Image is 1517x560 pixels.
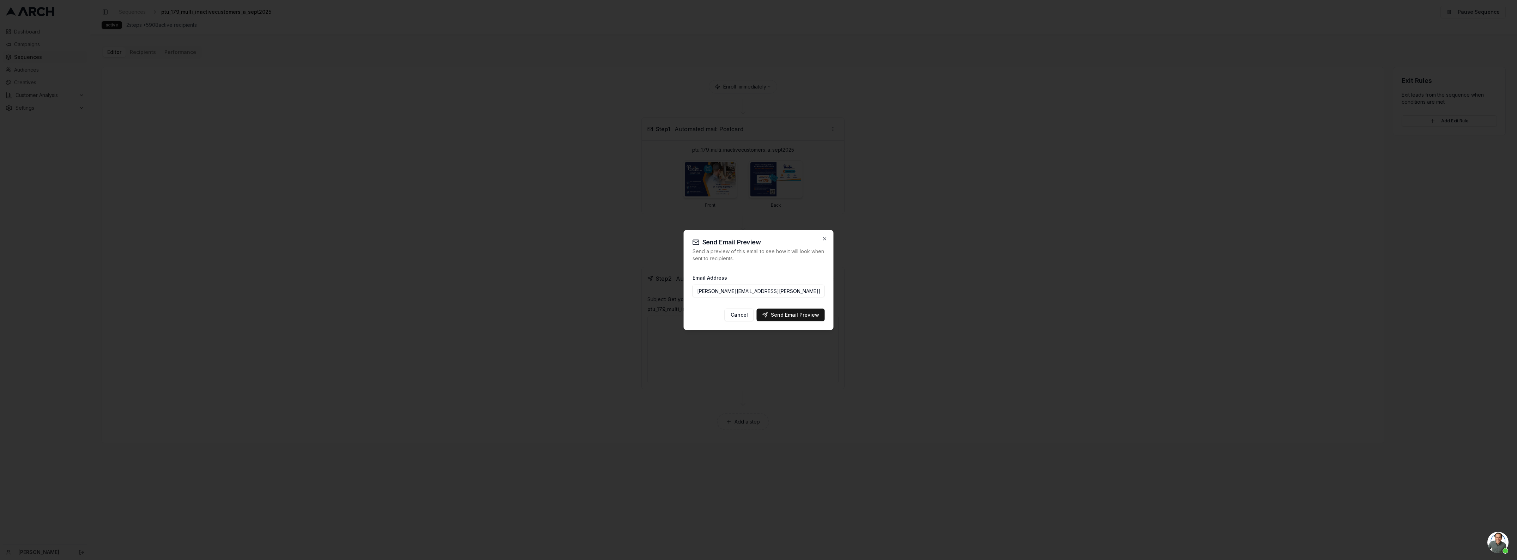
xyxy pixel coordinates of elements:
button: Send Email Preview [757,309,825,321]
button: Cancel [725,309,754,321]
div: Send Email Preview [762,311,819,318]
h2: Send Email Preview [693,239,825,246]
input: Enter email address to receive preview [693,285,825,297]
p: Send a preview of this email to see how it will look when sent to recipients. [693,248,825,262]
label: Email Address [693,275,727,281]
